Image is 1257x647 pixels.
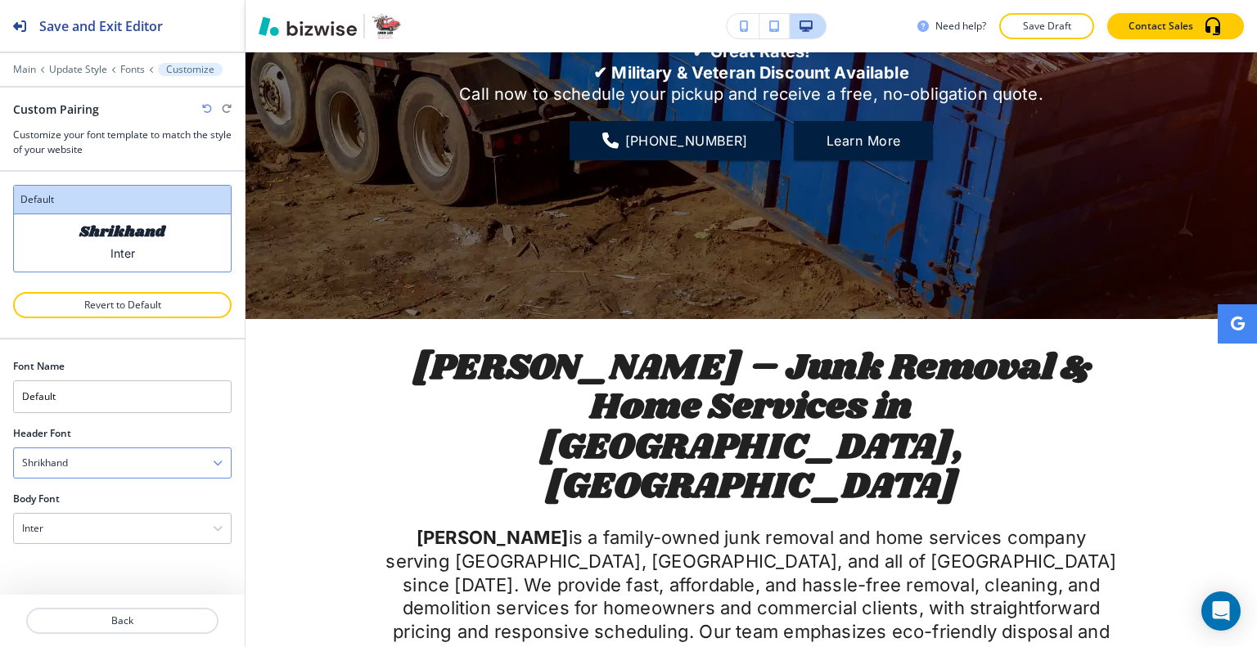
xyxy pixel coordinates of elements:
[22,456,68,470] h4: Shrikhand
[570,121,781,160] a: [PHONE_NUMBER]
[13,128,232,157] h3: Customize your font template to match the style of your website
[26,608,219,634] button: Back
[34,298,210,312] p: Revert to Default
[13,64,36,75] button: Main
[166,64,214,75] p: Customize
[22,521,43,536] h4: Inter
[20,192,224,207] h3: default
[1201,591,1241,631] div: Open Intercom Messenger
[13,426,71,441] h2: Header Font
[372,13,402,39] img: Your Logo
[459,83,1043,105] p: Call now to schedule your pickup and receive a free, no-obligation quote.
[13,101,99,118] h2: Custom Pairing
[13,292,232,318] button: Revert to Default
[79,224,165,241] p: Shrikhand
[259,16,357,36] img: Bizwise Logo
[120,64,145,75] button: Fonts
[13,359,65,374] h2: Font Name
[1020,19,1073,34] p: Save Draft
[794,121,934,160] button: Learn More
[158,63,223,76] button: Customize
[383,348,1120,507] h2: [PERSON_NAME] – Junk Removal & Home Services in [GEOGRAPHIC_DATA], [GEOGRAPHIC_DATA]
[28,613,217,628] p: Back
[13,492,60,506] h2: Body Font
[935,19,986,34] h3: Need help?
[417,527,569,548] strong: [PERSON_NAME]
[593,63,909,83] strong: ✔ Military & Veteran Discount Available
[49,64,107,75] button: Update Style
[1129,19,1193,34] p: Contact Sales
[110,245,135,262] p: Inter
[39,16,163,36] h2: Save and Exit Editor
[1218,304,1257,344] a: Social media link to google account
[1107,13,1244,39] button: Contact Sales
[999,13,1094,39] button: Save Draft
